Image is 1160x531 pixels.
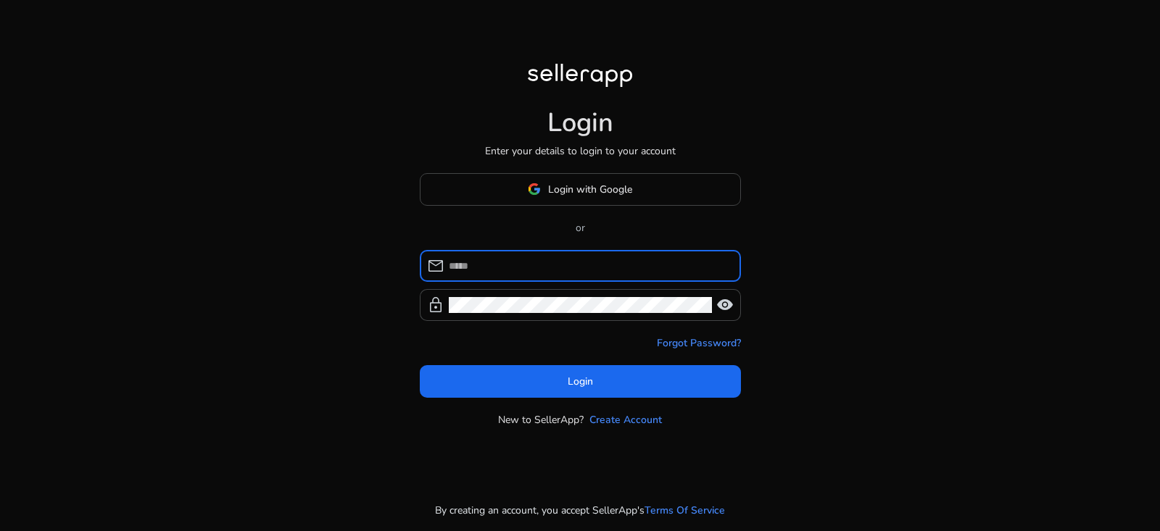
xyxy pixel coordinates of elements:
span: Login with Google [548,182,632,197]
a: Create Account [589,412,662,427]
h1: Login [547,107,613,138]
button: Login with Google [420,173,741,206]
p: New to SellerApp? [498,412,584,427]
a: Forgot Password? [657,335,741,351]
span: visibility [716,296,734,314]
p: Enter your details to login to your account [485,143,676,159]
p: or [420,220,741,235]
span: mail [427,257,444,275]
span: lock [427,296,444,314]
span: Login [568,374,593,389]
button: Login [420,365,741,398]
img: google-logo.svg [528,183,541,196]
a: Terms Of Service [645,503,725,518]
